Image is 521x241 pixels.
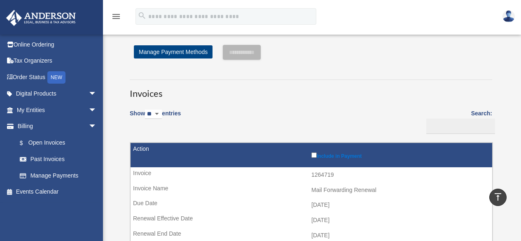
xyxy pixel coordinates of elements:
span: $ [24,138,28,148]
a: Billingarrow_drop_down [6,118,105,135]
td: 1264719 [131,167,492,183]
h3: Invoices [130,80,492,100]
a: Manage Payments [12,167,105,184]
label: Show entries [130,108,181,127]
a: Events Calendar [6,184,109,200]
td: [DATE] [131,213,492,228]
a: My Entitiesarrow_drop_down [6,102,109,118]
a: $Open Invoices [12,134,101,151]
img: Anderson Advisors Platinum Portal [4,10,78,26]
a: vertical_align_top [489,189,507,206]
a: Order StatusNEW [6,69,109,86]
a: Manage Payment Methods [134,45,213,58]
span: arrow_drop_down [89,86,105,103]
div: Mail Forwarding Renewal [311,187,488,194]
a: Online Ordering [6,36,109,53]
a: menu [111,14,121,21]
span: arrow_drop_down [89,102,105,119]
a: Tax Organizers [6,53,109,69]
input: Search: [426,119,495,134]
i: search [138,11,147,20]
img: User Pic [502,10,515,22]
div: NEW [47,71,65,84]
i: menu [111,12,121,21]
label: Include in Payment [311,151,488,159]
i: vertical_align_top [493,192,503,202]
a: Past Invoices [12,151,105,168]
td: [DATE] [131,197,492,213]
input: Include in Payment [311,152,317,158]
a: Digital Productsarrow_drop_down [6,86,109,102]
label: Search: [423,108,492,134]
select: Showentries [145,110,162,119]
span: arrow_drop_down [89,118,105,135]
